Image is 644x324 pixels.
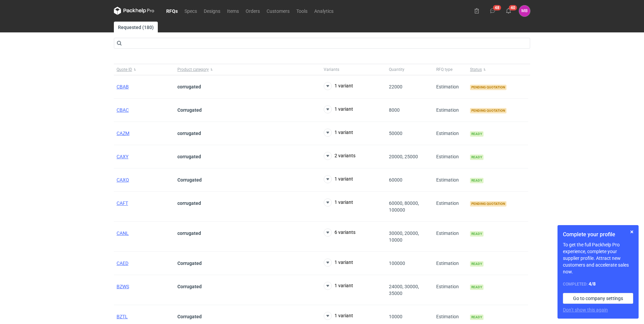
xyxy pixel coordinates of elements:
span: Pending quotation [470,201,506,207]
button: Quote ID [114,64,175,75]
a: CANL [117,231,129,236]
span: Ready [470,131,484,137]
strong: corrugated [177,231,201,236]
strong: Corrugated [177,261,202,266]
a: BZWS [117,284,129,289]
button: Skip for now [628,228,636,236]
a: Designs [200,7,224,15]
a: CBAC [117,107,129,113]
span: Status [470,67,482,72]
span: Pending quotation [470,108,506,113]
a: Tools [293,7,311,15]
span: Pending quotation [470,85,506,90]
h1: Complete your profile [563,231,633,239]
button: 40 [503,5,514,16]
strong: corrugated [177,154,201,159]
strong: corrugated [177,131,201,136]
button: 1 variant [324,129,353,137]
div: Estimation [434,145,467,168]
span: 20000, 25000 [389,154,418,159]
button: 1 variant [324,312,353,320]
a: Customers [263,7,293,15]
span: Ready [470,261,484,267]
strong: corrugated [177,84,201,89]
span: Ready [470,178,484,183]
a: Items [224,7,242,15]
button: MB [519,5,530,17]
button: 1 variant [324,82,353,90]
strong: Corrugated [177,314,202,319]
button: 1 variant [324,282,353,290]
span: Ready [470,315,484,320]
strong: Corrugated [177,284,202,289]
a: CAZM [117,131,129,136]
button: Product category [175,64,321,75]
div: Estimation [434,192,467,222]
span: Quantity [389,67,404,72]
span: 8000 [389,107,400,113]
span: 10000 [389,314,402,319]
button: 1 variant [324,198,353,207]
a: Go to company settings [563,293,633,304]
strong: Corrugated [177,177,202,183]
a: CBAB [117,84,129,89]
span: RFQ type [436,67,452,72]
span: Ready [470,231,484,237]
button: 1 variant [324,175,353,183]
a: Requested (180) [114,22,158,32]
a: RFQs [163,7,181,15]
div: Estimation [434,99,467,122]
span: Quote ID [117,67,132,72]
span: Ready [470,155,484,160]
span: 30000, 20000, 10000 [389,231,419,243]
div: Estimation [434,168,467,192]
svg: Packhelp Pro [114,7,154,15]
strong: 4 / 8 [589,281,596,287]
div: Completed: [563,280,633,288]
a: Specs [181,7,200,15]
a: CAFT [117,200,128,206]
div: Estimation [434,275,467,305]
button: 2 variants [324,152,355,160]
span: Product category [177,67,209,72]
div: Estimation [434,252,467,275]
strong: Corrugated [177,107,202,113]
span: 60000 [389,177,402,183]
span: 60000, 80000, 100000 [389,200,419,213]
span: Ready [470,285,484,290]
a: CAXY [117,154,128,159]
span: 22000 [389,84,402,89]
strong: corrugated [177,200,201,206]
span: 24000, 30000, 35000 [389,284,419,296]
span: Variants [324,67,339,72]
a: CAED [117,261,128,266]
a: BZTL [117,314,128,319]
button: 1 variant [324,105,353,113]
button: 1 variant [324,259,353,267]
div: Estimation [434,122,467,145]
button: 6 variants [324,228,355,237]
a: Orders [242,7,263,15]
p: To get the full Packhelp Pro experience, complete your supplier profile. Attract new customers an... [563,241,633,275]
div: Estimation [434,75,467,99]
div: Estimation [434,222,467,252]
a: CAXQ [117,177,129,183]
span: 100000 [389,261,405,266]
span: 50000 [389,131,402,136]
a: Analytics [311,7,337,15]
button: Don’t show this again [563,306,608,313]
button: Status [467,64,528,75]
div: Mateusz Borowik [519,5,530,17]
button: 48 [487,5,498,16]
